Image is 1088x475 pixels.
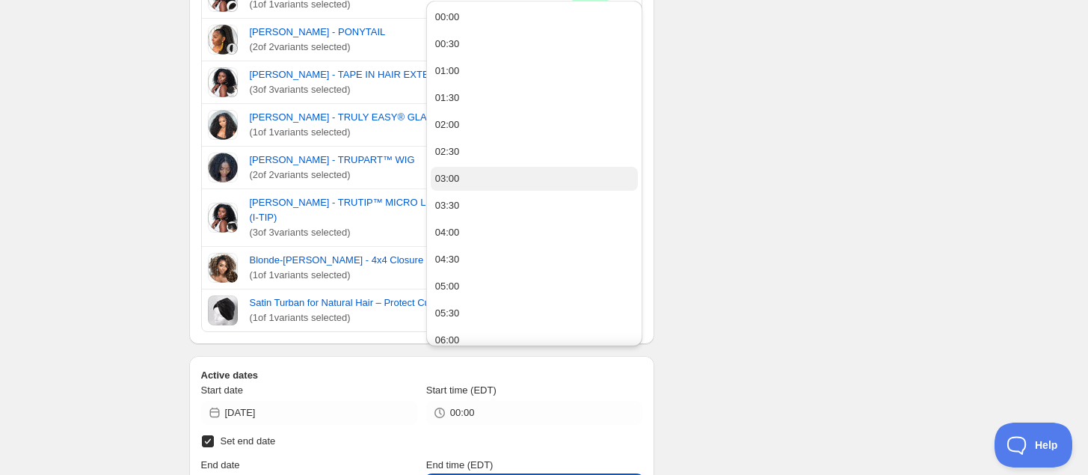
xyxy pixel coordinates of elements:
button: 00:30 [431,32,638,56]
a: [PERSON_NAME] - TRUTIP™ MICRO LOOP HAIR EXTENSIONS (I-TIP) [250,195,546,225]
img: Sasha Curl - Ponytail True and Pure Texture [208,25,238,55]
button: 03:00 [431,167,638,191]
span: ( 3 of 3 variants selected) [250,82,546,97]
img: Sasha Curl Blonde Brown 4x4 lace closure with corkscrew curls, designed for 3b and 3c textured ha... [208,253,238,283]
span: Start time (EDT) [426,384,497,396]
div: 05:00 [435,279,460,294]
div: 02:00 [435,117,460,132]
a: [PERSON_NAME] - TRUPART™ WIG [250,153,546,168]
div: 02:30 [435,144,460,159]
span: ( 1 of 1 variants selected) [250,125,561,140]
button: 04:30 [431,248,638,272]
img: Sasha Curl - TruTip Micro Loop Hair Extensions (I-Tip) True and Pure Texture [208,203,238,233]
span: ( 1 of 1 variants selected) [250,310,561,325]
span: Set end date [221,435,276,447]
div: 01:30 [435,91,460,105]
div: 03:30 [435,198,460,213]
div: 04:30 [435,252,460,267]
img: SASHA CURL - TRUPART™ WIG True and Pure Texture [208,153,238,183]
div: 00:00 [435,10,460,25]
a: [PERSON_NAME] - TRULY EASY® GLAM N GO HEADBAND WIG [250,110,561,125]
button: 05:30 [431,301,638,325]
div: 06:00 [435,333,460,348]
div: 01:00 [435,64,460,79]
a: [PERSON_NAME] - TAPE IN HAIR EXTENSIONS [250,67,546,82]
img: SASHA CURL - TRULY EASY® GLAM N GO HEADBAND WIG True and Pure Texture [208,110,238,140]
button: 05:00 [431,275,638,298]
span: ( 3 of 3 variants selected) [250,225,546,240]
button: 02:00 [431,113,638,137]
div: 03:00 [435,171,460,186]
button: 02:30 [431,140,638,164]
button: 01:30 [431,86,638,110]
h2: Active dates [201,368,643,383]
span: ( 2 of 2 variants selected) [250,168,546,183]
span: ( 1 of 1 variants selected) [250,268,561,283]
div: 04:00 [435,225,460,240]
img: Satin hair turban designed for natural hair care, anti-frizz protection, and overnight moisture r... [208,295,238,325]
img: Sasha Curl - Tape In Hair Extensions True and Pure Texture [208,67,238,97]
a: Satin Turban for Natural Hair – Protect Curls & Prevent Frizz [250,295,561,310]
span: ( 2 of 2 variants selected) [250,40,546,55]
button: 00:00 [431,5,638,29]
button: 01:00 [431,59,638,83]
div: 00:30 [435,37,460,52]
button: 04:00 [431,221,638,245]
button: 03:30 [431,194,638,218]
a: [PERSON_NAME] - PONYTAIL [250,25,546,40]
button: 06:00 [431,328,638,352]
span: End time (EDT) [426,459,494,471]
iframe: Help Scout Beacon - Open [995,423,1073,468]
a: Blonde-[PERSON_NAME] - 4x4 Closure for 3B and 3C Hair [250,253,561,268]
span: Start date [201,384,243,396]
span: End date [201,459,240,471]
div: 05:30 [435,306,460,321]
